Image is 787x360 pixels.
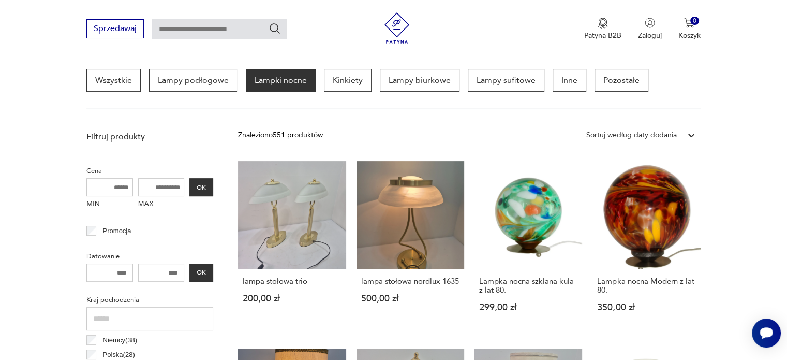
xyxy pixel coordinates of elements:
h3: lampa stołowa nordlux 1635 [361,277,459,286]
iframe: Smartsupp widget button [752,319,781,348]
a: Inne [553,69,586,92]
a: Kinkiety [324,69,372,92]
button: OK [189,178,213,196]
img: Ikonka użytkownika [645,18,655,28]
a: Lampka nocna Modern z lat 80.Lampka nocna Modern z lat 80.350,00 zł [592,161,700,332]
p: 350,00 zł [597,303,695,312]
label: MAX [138,196,185,213]
div: 0 [690,17,699,25]
a: Lampki nocne [246,69,316,92]
p: Datowanie [86,251,213,262]
p: Zaloguj [638,31,662,40]
a: Sprzedawaj [86,26,144,33]
p: Promocja [103,225,131,237]
button: Szukaj [269,22,281,35]
img: Ikona medalu [598,18,608,29]
p: Patyna B2B [584,31,621,40]
h3: Lampka nocna Modern z lat 80. [597,277,695,295]
h3: lampa stołowa trio [243,277,341,286]
button: Patyna B2B [584,18,621,40]
img: Patyna - sklep z meblami i dekoracjami vintage [381,12,412,44]
h3: Lampka nocna szklana kula z lat 80. [479,277,577,295]
a: Lampy sufitowe [468,69,544,92]
p: 299,00 zł [479,303,577,312]
a: lampa stołowa triolampa stołowa trio200,00 zł [238,161,346,332]
button: Sprzedawaj [86,19,144,38]
div: Znaleziono 551 produktów [238,129,323,141]
a: Wszystkie [86,69,141,92]
a: Lampka nocna szklana kula z lat 80.Lampka nocna szklana kula z lat 80.299,00 zł [474,161,582,332]
a: Pozostałe [595,69,648,92]
p: 200,00 zł [243,294,341,303]
button: OK [189,264,213,282]
p: Kraj pochodzenia [86,294,213,306]
p: 500,00 zł [361,294,459,303]
button: Zaloguj [638,18,662,40]
img: Ikona koszyka [684,18,694,28]
a: Lampy biurkowe [380,69,459,92]
p: Cena [86,165,213,177]
p: Koszyk [678,31,701,40]
button: 0Koszyk [678,18,701,40]
a: Lampy podłogowe [149,69,237,92]
p: Filtruj produkty [86,131,213,142]
div: Sortuj według daty dodania [586,129,677,141]
label: MIN [86,196,133,213]
a: Ikona medaluPatyna B2B [584,18,621,40]
a: lampa stołowa nordlux 1635lampa stołowa nordlux 1635500,00 zł [357,161,464,332]
p: Niemcy ( 38 ) [103,335,138,346]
